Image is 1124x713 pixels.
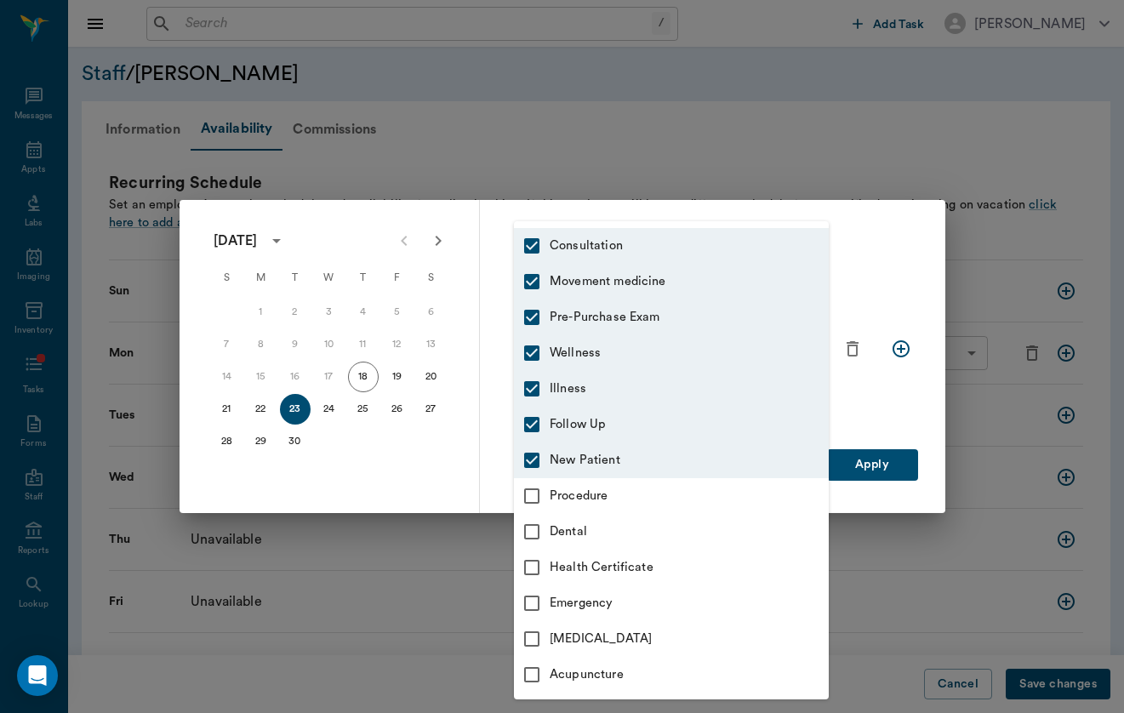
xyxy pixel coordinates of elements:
div: Wellness [550,344,829,362]
div: Consultation [550,237,829,255]
div: Procedure [550,487,829,505]
div: Dental [550,522,829,541]
div: Follow Up [550,415,829,434]
div: Movement medicine [550,272,829,291]
div: Pre-Purchase Exam [550,308,829,327]
div: Open Intercom Messenger [17,655,58,696]
div: Emergency [550,594,829,613]
div: [MEDICAL_DATA] [550,630,829,648]
div: Acupuncture [550,665,829,684]
div: Health Certificate [550,558,829,577]
div: New Patient [550,451,829,470]
div: Illness [550,379,829,398]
